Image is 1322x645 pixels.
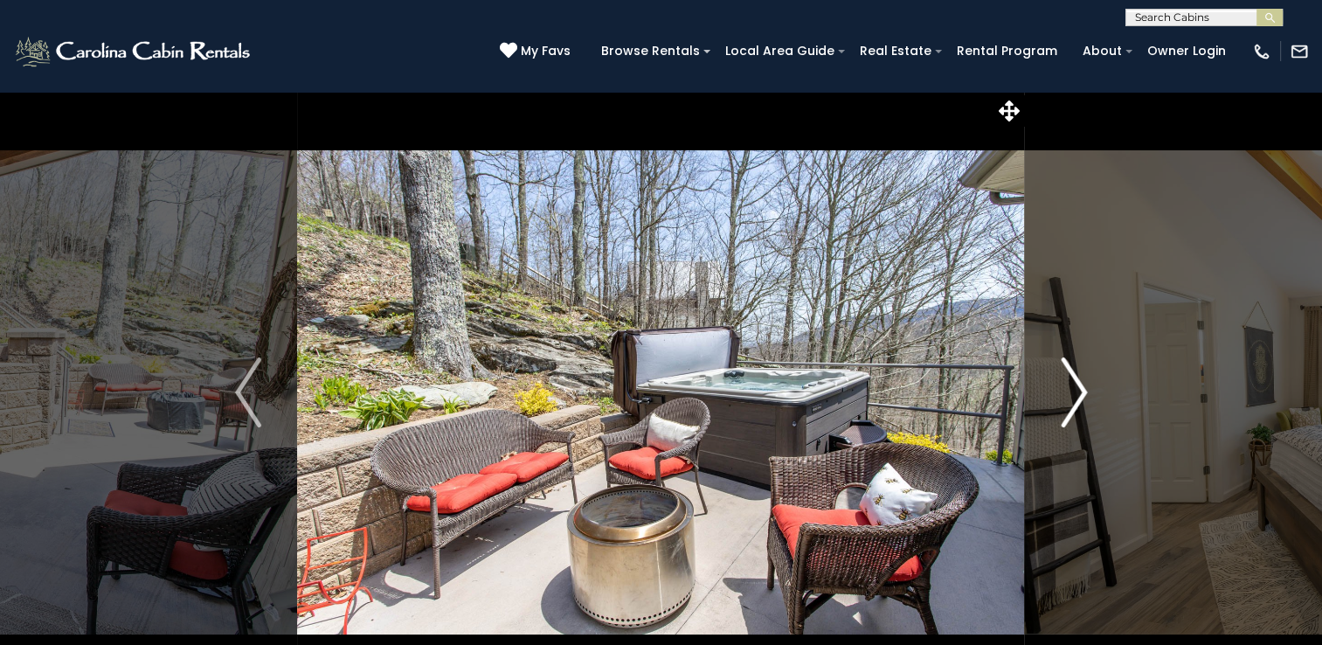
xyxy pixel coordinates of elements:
[500,42,575,61] a: My Favs
[948,38,1066,65] a: Rental Program
[235,357,261,427] img: arrow
[521,42,571,60] span: My Favs
[1061,357,1087,427] img: arrow
[851,38,940,65] a: Real Estate
[716,38,843,65] a: Local Area Guide
[1074,38,1131,65] a: About
[1139,38,1235,65] a: Owner Login
[1252,42,1271,61] img: phone-regular-white.png
[13,34,255,69] img: White-1-2.png
[592,38,709,65] a: Browse Rentals
[1290,42,1309,61] img: mail-regular-white.png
